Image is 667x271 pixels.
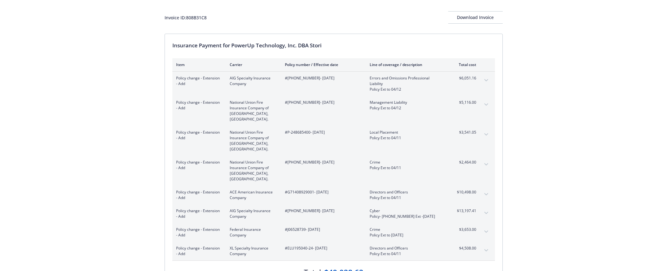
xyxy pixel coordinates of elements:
span: National Union Fire Insurance Company of [GEOGRAPHIC_DATA], [GEOGRAPHIC_DATA]. [230,130,275,152]
div: Policy change - Extension - AddNational Union Fire Insurance Company of [GEOGRAPHIC_DATA], [GEOGR... [172,96,495,126]
span: Policy change - Extension - Add [176,245,220,257]
button: expand content [481,208,491,218]
span: $4,508.00 [453,245,476,251]
span: #P-248685400 - [DATE] [285,130,360,135]
span: #[PHONE_NUMBER] - [DATE] [285,208,360,214]
span: AIG Specialty Insurance Company [230,208,275,219]
div: Item [176,62,220,67]
span: $2,464.00 [453,159,476,165]
button: expand content [481,189,491,199]
span: #G71408929001 - [DATE] [285,189,360,195]
span: Crime [370,159,443,165]
span: Policy Ext to 04/11 [370,165,443,171]
span: Policy change - Extension - Add [176,227,220,238]
span: Policy Ext to [DATE] [370,232,443,238]
span: Management LiabilityPolicy Ext to 04/12 [370,100,443,111]
span: Directors and Officers [370,189,443,195]
span: AIG Specialty Insurance Company [230,75,275,87]
span: $3,653.00 [453,227,476,232]
span: $13,197.41 [453,208,476,214]
div: Policy change - Extension - AddAIG Specialty Insurance Company#[PHONE_NUMBER]- [DATE]CyberPolicy-... [172,204,495,223]
span: Policy change - Extension - Add [176,100,220,111]
span: Policy change - Extension - Add [176,189,220,201]
span: $6,051.16 [453,75,476,81]
span: $3,541.05 [453,130,476,135]
span: #J06528739 - [DATE] [285,227,360,232]
span: $5,116.00 [453,100,476,105]
div: Invoice ID: 808B31C8 [165,14,207,21]
div: Policy change - Extension - AddAIG Specialty Insurance Company#[PHONE_NUMBER]- [DATE]Errors and O... [172,72,495,96]
span: Policy- [PHONE_NUMBER] Ext -[DATE] [370,214,443,219]
span: Errors and Omissions Professional LiabilityPolicy Ext to 04/12 [370,75,443,92]
div: Insurance Payment for PowerUp Technology, Inc. DBA Stori [172,41,495,50]
span: CyberPolicy- [PHONE_NUMBER] Ext -[DATE] [370,208,443,219]
span: National Union Fire Insurance Company of [GEOGRAPHIC_DATA], [GEOGRAPHIC_DATA]. [230,159,275,182]
button: expand content [481,130,491,140]
span: Errors and Omissions Professional Liability [370,75,443,87]
span: Federal Insurance Company [230,227,275,238]
span: Policy change - Extension - Add [176,208,220,219]
span: Policy Ext to 04/11 [370,135,443,141]
span: $10,498.00 [453,189,476,195]
span: #[PHONE_NUMBER] - [DATE] [285,100,360,105]
div: Policy change - Extension - AddNational Union Fire Insurance Company of [GEOGRAPHIC_DATA], [GEOGR... [172,126,495,156]
button: Download Invoice [448,11,503,24]
span: Crime [370,227,443,232]
span: XL Specialty Insurance Company [230,245,275,257]
div: Policy number / Effective date [285,62,360,67]
span: Policy change - Extension - Add [176,159,220,171]
span: Policy change - Extension - Add [176,130,220,141]
div: Download Invoice [448,12,503,23]
span: CrimePolicy Ext to 04/11 [370,159,443,171]
span: National Union Fire Insurance Company of [GEOGRAPHIC_DATA], [GEOGRAPHIC_DATA]. [230,100,275,122]
span: CrimePolicy Ext to [DATE] [370,227,443,238]
span: Policy Ext to 04/12 [370,105,443,111]
button: expand content [481,245,491,255]
div: Line of coverage / description [370,62,443,67]
span: #[PHONE_NUMBER] - [DATE] [285,159,360,165]
span: ACE American Insurance Company [230,189,275,201]
button: expand content [481,227,491,237]
span: Local PlacementPolicy Ext to 04/11 [370,130,443,141]
span: Policy Ext to 04/12 [370,87,443,92]
span: Management Liability [370,100,443,105]
button: expand content [481,75,491,85]
span: Directors and OfficersPolicy Ext to 04/11 [370,189,443,201]
button: expand content [481,159,491,169]
span: #ELU195040-24 - [DATE] [285,245,360,251]
button: expand content [481,100,491,110]
div: Carrier [230,62,275,67]
div: Policy change - Extension - AddXL Specialty Insurance Company#ELU195040-24- [DATE]Directors and O... [172,242,495,260]
span: #[PHONE_NUMBER] - [DATE] [285,75,360,81]
span: Policy Ext to 04/11 [370,251,443,257]
div: Policy change - Extension - AddACE American Insurance Company#G71408929001- [DATE]Directors and O... [172,186,495,204]
span: Cyber [370,208,443,214]
div: Policy change - Extension - AddFederal Insurance Company#J06528739- [DATE]CrimePolicy Ext to [DAT... [172,223,495,242]
span: Directors and Officers [370,245,443,251]
div: Total cost [453,62,476,67]
div: Policy change - Extension - AddNational Union Fire Insurance Company of [GEOGRAPHIC_DATA], [GEOGR... [172,156,495,186]
span: Policy Ext to 04/11 [370,195,443,201]
span: Local Placement [370,130,443,135]
span: Directors and OfficersPolicy Ext to 04/11 [370,245,443,257]
span: Policy change - Extension - Add [176,75,220,87]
